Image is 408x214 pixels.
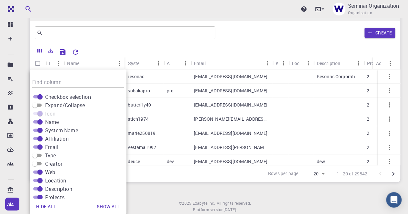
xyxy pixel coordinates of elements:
div: Name [64,57,124,70]
p: [EMAIL_ADDRESS][DOMAIN_NAME] [194,158,267,165]
button: Sort [206,58,216,68]
button: Menu [180,58,191,68]
div: Name [67,57,79,70]
p: 2 [367,88,369,94]
p: vestama1992 [128,144,156,151]
div: Actions [376,57,385,70]
p: sobakapro [128,88,150,94]
div: System Name [124,57,164,70]
p: butterfly40 [128,102,151,108]
div: Location [289,57,313,70]
span: Expand/Collapse [45,101,85,109]
p: 2 [367,158,369,165]
div: Icon [49,57,54,70]
button: Hide all [31,200,61,213]
span: Checkbox selection [45,93,91,101]
button: Sort [143,58,153,68]
div: Description [313,57,364,70]
span: Web [45,168,55,176]
p: [EMAIL_ADDRESS][PERSON_NAME][DOMAIN_NAME] [194,144,269,151]
span: [DATE] . [224,207,237,212]
div: Location [292,57,303,70]
button: Menu [353,58,363,68]
span: Support [13,5,36,10]
button: Go to next page [387,167,400,180]
span: Exabyte Inc. [193,200,215,206]
button: Menu [153,58,164,68]
button: Menu [54,58,64,69]
p: 2 [367,116,369,122]
span: Organisation [348,10,372,16]
button: Menu [278,58,289,68]
p: 1–20 of 29842 [337,171,367,177]
button: Reset Explorer Settings [69,46,82,59]
button: Save Explorer Settings [56,46,69,59]
span: Description [45,185,72,193]
button: Menu [114,58,124,69]
a: Exabyte Inc. [193,200,215,207]
div: Email [194,57,206,70]
p: 2 [367,144,369,151]
button: Show all [92,200,125,213]
p: deuce [128,158,140,165]
button: Menu [385,58,395,69]
div: Web [273,57,289,70]
button: Sort [170,58,180,68]
div: System Name [128,57,143,70]
span: Type [45,152,56,159]
span: Location [45,177,66,184]
a: [DATE]. [224,207,237,213]
div: Actions [373,57,395,70]
p: 2 [367,130,369,136]
div: Open Intercom Messenger [386,192,402,208]
button: Create [364,28,395,38]
p: [EMAIL_ADDRESS][DOMAIN_NAME] [194,130,267,136]
span: Platform version [193,207,224,213]
p: dev [167,158,174,165]
div: Icon [46,57,64,70]
p: [EMAIL_ADDRESS][DOMAIN_NAME] [194,102,267,108]
button: Menu [303,58,313,68]
span: Projects [45,193,65,201]
p: dew [317,158,325,165]
p: Rows per page: [268,170,300,178]
div: 20 [302,169,326,179]
span: © 2025 [179,200,193,207]
span: Creator [45,160,62,168]
p: marie25081982 [128,130,160,136]
p: pro [167,88,174,94]
span: System Name [45,126,78,134]
p: Seminar Organization [348,2,399,10]
div: Projects [367,57,377,70]
p: 2 [367,102,369,108]
span: Name [45,118,59,126]
span: Icon [45,110,56,117]
div: Affiliation [164,57,191,70]
p: [PERSON_NAME][EMAIL_ADDRESS][PERSON_NAME][DOMAIN_NAME] [194,116,269,122]
img: Seminar Organization [333,3,345,15]
p: stich1974 [128,116,148,122]
div: Email [191,57,272,70]
div: Affiliation [167,57,170,70]
span: Email [45,143,58,151]
button: Menu [262,58,273,68]
p: [EMAIL_ADDRESS][DOMAIN_NAME] [194,88,267,94]
button: Sort [79,58,90,69]
button: Columns [34,46,45,56]
p: [EMAIL_ADDRESS][DOMAIN_NAME] [194,73,267,80]
div: Description [317,57,341,70]
p: resonac [128,73,144,80]
img: logo [5,6,14,12]
p: 2 [367,73,369,80]
span: All rights reserved. [216,200,251,207]
div: Web [276,57,278,70]
span: Affiliation [45,135,69,143]
button: Export [45,46,56,56]
input: Column title [32,77,124,88]
p: Resonac Corporation [317,73,361,80]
